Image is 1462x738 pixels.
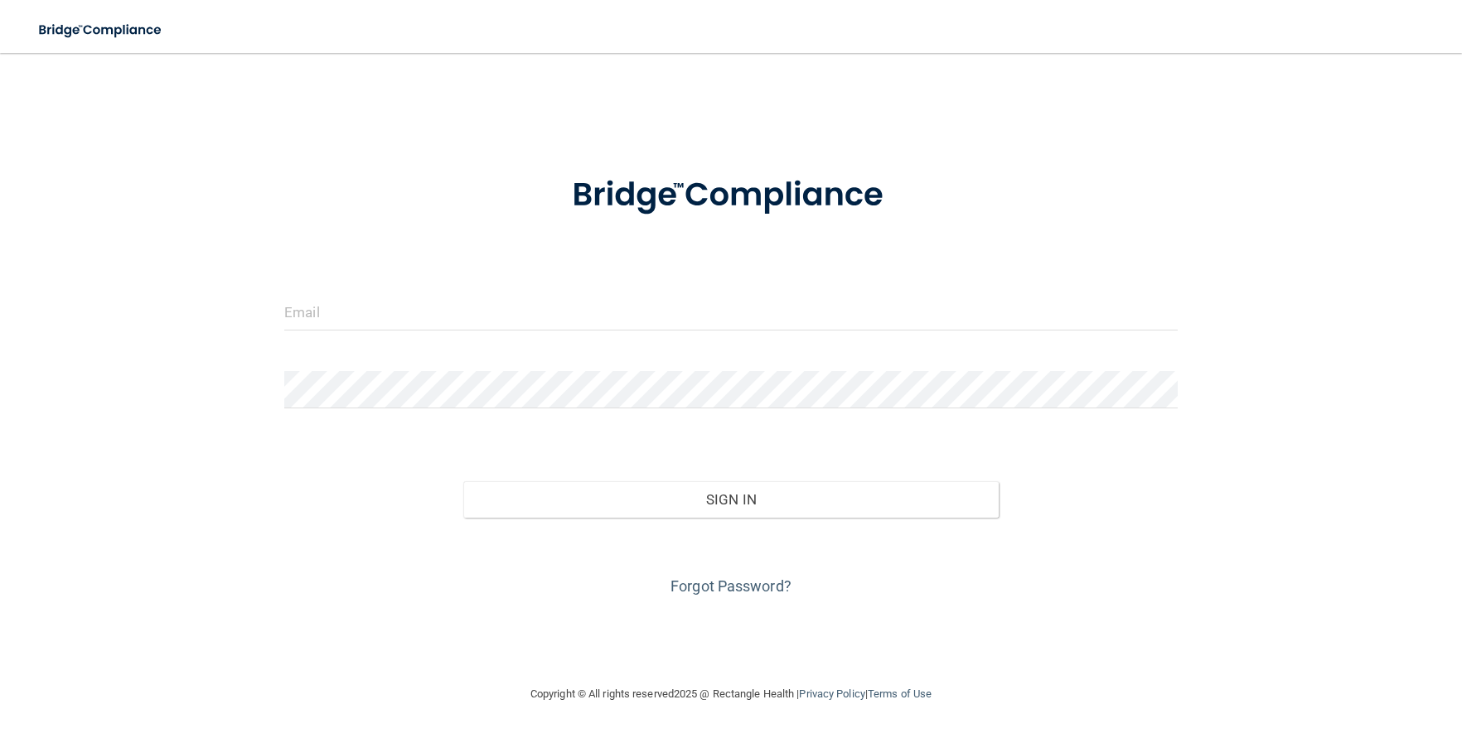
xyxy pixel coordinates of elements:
[428,668,1034,721] div: Copyright © All rights reserved 2025 @ Rectangle Health | |
[670,577,792,595] a: Forgot Password?
[25,13,177,47] img: bridge_compliance_login_screen.278c3ca4.svg
[799,687,864,700] a: Privacy Policy
[284,293,1178,330] input: Email
[868,687,932,700] a: Terms of Use
[463,481,1000,518] button: Sign In
[538,152,924,239] img: bridge_compliance_login_screen.278c3ca4.svg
